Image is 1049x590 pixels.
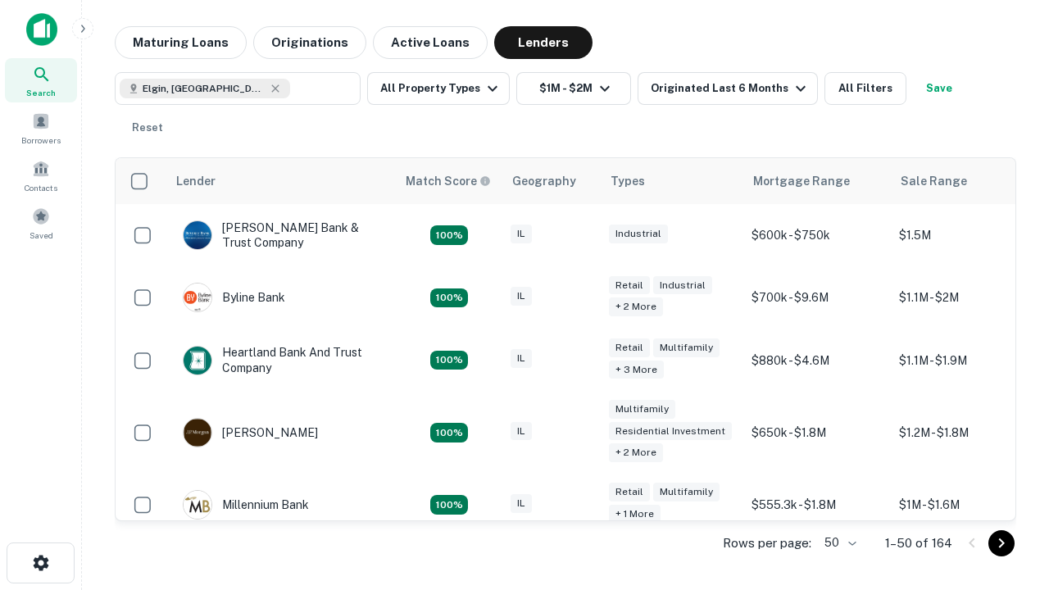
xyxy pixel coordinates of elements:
[176,171,216,191] div: Lender
[609,297,663,316] div: + 2 more
[609,400,675,419] div: Multifamily
[26,86,56,99] span: Search
[609,276,650,295] div: Retail
[183,283,285,312] div: Byline Bank
[743,392,891,474] td: $650k - $1.8M
[184,221,211,249] img: picture
[502,158,601,204] th: Geography
[183,345,379,374] div: Heartland Bank And Trust Company
[406,172,488,190] h6: Match Score
[891,329,1038,391] td: $1.1M - $1.9M
[511,225,532,243] div: IL
[891,392,1038,474] td: $1.2M - $1.8M
[653,483,720,501] div: Multifamily
[516,72,631,105] button: $1M - $2M
[21,134,61,147] span: Borrowers
[753,171,850,191] div: Mortgage Range
[913,72,965,105] button: Save your search to get updates of matches that match your search criteria.
[609,338,650,357] div: Retail
[5,106,77,150] a: Borrowers
[609,422,732,441] div: Residential Investment
[26,13,57,46] img: capitalize-icon.png
[253,26,366,59] button: Originations
[183,490,309,520] div: Millennium Bank
[891,158,1038,204] th: Sale Range
[988,530,1015,556] button: Go to next page
[611,171,645,191] div: Types
[512,171,576,191] div: Geography
[430,423,468,442] div: Matching Properties: 24, hasApolloMatch: undefined
[743,204,891,266] td: $600k - $750k
[609,361,664,379] div: + 3 more
[609,505,661,524] div: + 1 more
[511,494,532,513] div: IL
[406,172,491,190] div: Capitalize uses an advanced AI algorithm to match your search with the best lender. The match sco...
[743,266,891,329] td: $700k - $9.6M
[743,474,891,536] td: $555.3k - $1.8M
[638,72,818,105] button: Originated Last 6 Months
[184,284,211,311] img: picture
[494,26,593,59] button: Lenders
[824,72,906,105] button: All Filters
[901,171,967,191] div: Sale Range
[396,158,502,204] th: Capitalize uses an advanced AI algorithm to match your search with the best lender. The match sco...
[651,79,811,98] div: Originated Last 6 Months
[166,158,396,204] th: Lender
[511,349,532,368] div: IL
[723,533,811,553] p: Rows per page:
[184,347,211,374] img: picture
[601,158,743,204] th: Types
[430,351,468,370] div: Matching Properties: 20, hasApolloMatch: undefined
[30,229,53,242] span: Saved
[653,338,720,357] div: Multifamily
[5,58,77,102] a: Search
[609,483,650,501] div: Retail
[891,266,1038,329] td: $1.1M - $2M
[891,204,1038,266] td: $1.5M
[967,406,1049,485] iframe: Chat Widget
[885,533,952,553] p: 1–50 of 164
[743,329,891,391] td: $880k - $4.6M
[511,422,532,441] div: IL
[183,220,379,250] div: [PERSON_NAME] Bank & Trust Company
[430,225,468,245] div: Matching Properties: 28, hasApolloMatch: undefined
[373,26,488,59] button: Active Loans
[609,443,663,462] div: + 2 more
[25,181,57,194] span: Contacts
[5,201,77,245] a: Saved
[367,72,510,105] button: All Property Types
[5,153,77,197] a: Contacts
[430,288,468,308] div: Matching Properties: 18, hasApolloMatch: undefined
[511,287,532,306] div: IL
[891,474,1038,536] td: $1M - $1.6M
[143,81,266,96] span: Elgin, [GEOGRAPHIC_DATA], [GEOGRAPHIC_DATA]
[184,491,211,519] img: picture
[184,419,211,447] img: picture
[430,495,468,515] div: Matching Properties: 16, hasApolloMatch: undefined
[121,111,174,144] button: Reset
[743,158,891,204] th: Mortgage Range
[653,276,712,295] div: Industrial
[818,531,859,555] div: 50
[609,225,668,243] div: Industrial
[115,26,247,59] button: Maturing Loans
[183,418,318,447] div: [PERSON_NAME]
